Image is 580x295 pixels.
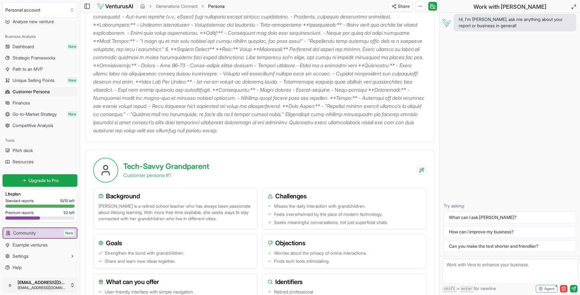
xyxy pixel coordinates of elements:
a: CommunityNew [3,228,77,238]
kbd: shift [442,286,457,292]
a: Generations Connect [156,3,198,9]
button: o[EMAIL_ADDRESS][DOMAIN_NAME][EMAIL_ADDRESS][DOMAIN_NAME] [3,277,77,292]
span: Go-to-Market Strategy [13,111,57,117]
span: Analyze new venture [13,18,54,25]
span: New [64,230,74,236]
span: Premium reports [5,210,34,215]
nav: breadcrumb [140,3,224,9]
h3: Objections [268,239,421,247]
span: o [5,280,15,290]
span: Community [13,230,36,236]
div: Tools [3,135,77,145]
a: Resources [3,157,77,167]
button: Settings [3,251,77,261]
span: Customer Persona [13,89,50,95]
span: Example ventures [13,242,48,248]
span: Hi, I'm [PERSON_NAME], ask me anything about your report or business in general! [459,16,571,29]
img: Vera [441,18,451,28]
p: [PERSON_NAME] is a retired school teacher who has always been passionate about lifelong learning.... [98,203,252,222]
span: Persona [208,3,224,9]
span: Pitch deck [13,147,33,154]
span: Worries about the privacy of online interactions. [274,250,367,256]
span: [EMAIL_ADDRESS][DOMAIN_NAME] [18,285,67,290]
span: User-friendly interface with simple navigation. [105,289,194,295]
button: Share [389,1,413,11]
h3: Identifiers [268,277,421,286]
h2: Work with [PERSON_NAME] [473,3,546,11]
button: Select an organization [3,3,77,18]
span: Share and learn new ideas together. [105,258,176,264]
span: New [67,111,77,117]
a: Analyze new venture [3,17,77,27]
span: Misses the daily interaction with grandchildren. [274,203,366,209]
button: Can you make the text shorter and friendlier? [444,240,576,252]
span: 10 / 10 left [60,198,75,203]
h3: Challenges [268,192,421,201]
div: Business Analysis [3,32,77,42]
span: Agent [544,286,555,291]
span: Dashboard [13,43,34,50]
span: Competitive Analysis [13,122,53,129]
a: DashboardNew [3,42,77,52]
a: Customer Persona [3,87,77,97]
span: Path to an MVP [13,66,43,72]
p: Try asking: [444,203,576,209]
a: Unique Selling PointsNew [3,75,77,85]
span: Strategic Frameworks [13,55,55,61]
span: Feels overwhelmed by the pace of modern technology. [274,211,382,217]
h3: What can you offer [98,277,252,286]
span: Strengthen the bond with grandchildren. [105,250,184,256]
h2: Tech-Savvy Grandparent [123,161,209,171]
button: What can I ask [PERSON_NAME]? [444,211,576,223]
span: New [67,77,77,84]
kbd: enter [460,286,474,292]
span: New [67,43,77,50]
span: Upgrade to Pro [29,177,59,184]
a: Go-to-Market StrategyNew [3,109,77,119]
a: Pitch deck [3,145,77,155]
span: Unique Selling Points [13,77,55,84]
a: Upgrade to Pro [3,174,77,187]
h3: Goals [98,239,252,247]
span: Standard reports [5,198,34,203]
span: Finances [13,100,30,106]
span: Share [398,3,410,9]
button: Agent [536,285,557,292]
span: Retired professional [274,289,313,295]
a: Competitive Analysis [3,120,77,130]
img: logo [97,3,134,10]
button: How can I improve my business? [444,226,576,238]
a: Path to an MVP [3,64,77,74]
a: Strategic Frameworks [3,53,77,63]
p: Customer persona # 1 [123,171,209,179]
span: Settings [13,253,29,259]
span: Finds tech tools intimidating. [274,258,330,264]
span: 1 / 2 left [63,210,75,215]
a: Finances [3,98,77,108]
span: [EMAIL_ADDRESS][DOMAIN_NAME] [18,280,67,285]
h3: Background [98,192,252,201]
span: Resources [13,159,34,165]
a: Help [3,262,77,272]
span: Help [13,264,22,271]
span: + for newline [442,285,496,292]
span: Seeks meaningful conversations, not just superficial chats. [274,219,388,226]
h3: Lite plan [5,191,75,197]
a: Example ventures [3,240,77,250]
